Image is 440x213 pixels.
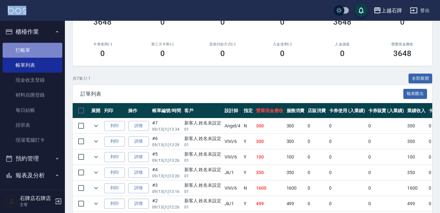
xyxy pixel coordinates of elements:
a: 詳情 [128,183,149,193]
h3: 3648 [333,18,351,27]
button: expand row [91,152,101,162]
td: Y [242,149,254,165]
h3: 0 [280,49,285,58]
td: 0 [367,181,406,196]
span: 訂單列表 [80,91,403,97]
td: 300 [285,134,306,149]
td: N [242,181,254,196]
td: 499 [254,196,285,211]
p: 09/13 (六) 13:29 [152,142,181,148]
th: 店販消費 [306,103,327,118]
button: expand row [91,168,101,177]
p: 01 [184,158,222,163]
a: 詳情 [128,121,149,131]
td: 0 [367,134,406,149]
td: 350 [406,165,427,180]
a: 詳情 [128,199,149,209]
button: 預約管理 [3,150,62,167]
th: 帳單編號/時間 [151,103,183,118]
button: save [355,4,368,17]
button: 櫃檯作業 [3,23,62,40]
a: 詳情 [128,152,149,162]
h3: 0 [220,49,225,58]
h3: 0 [160,49,165,58]
h3: 0 [220,18,225,27]
th: 操作 [127,103,151,118]
p: 共 7 筆, 1 / 1 [73,76,91,81]
td: 100 [285,149,306,165]
td: 0 [306,165,327,180]
td: 0 [306,118,327,134]
p: 01 [184,189,222,195]
h5: 石牌店石牌店 [20,195,53,202]
h3: 0 [280,18,285,27]
th: 服務消費 [285,103,306,118]
td: 350 [285,165,306,180]
td: #7 [151,118,183,134]
td: 300 [406,134,427,149]
img: Logo [8,6,26,14]
td: 0 [327,134,367,149]
td: 100 [406,149,427,165]
button: 列印 [104,199,125,209]
td: 1600 [254,181,285,196]
th: 業績收入 [406,103,427,118]
td: #5 [151,149,183,165]
td: 100 [254,149,285,165]
td: 1600 [406,181,427,196]
td: N [242,118,254,134]
td: 300 [254,118,285,134]
td: ViVi /6 [223,134,242,149]
td: 0 [327,196,367,211]
h3: 0 [160,18,165,27]
button: 上越石牌 [371,4,405,17]
a: 打帳單 [3,43,62,58]
th: 卡券販賣 (入業績) [367,103,406,118]
h2: 入金儲值 [320,42,365,46]
button: expand row [91,136,101,146]
div: 新客人 姓名未設定 [184,135,222,142]
td: 0 [306,196,327,211]
th: 指定 [242,103,254,118]
td: 0 [367,165,406,180]
td: 499 [406,196,427,211]
a: 報表匯出 [403,90,427,97]
p: 09/13 (六) 13:26 [152,158,181,163]
td: ViVi /6 [223,181,242,196]
td: 300 [285,118,306,134]
p: 09/13 (六) 12:26 [152,204,181,210]
h3: 0 [400,18,405,27]
th: 客戶 [183,103,223,118]
h3: 3648 [393,49,411,58]
th: 設計師 [223,103,242,118]
td: 0 [367,118,406,134]
img: Person [5,195,18,208]
td: 0 [367,196,406,211]
p: 主管 [20,202,53,207]
button: expand row [91,183,101,193]
button: expand row [91,199,101,208]
h2: 入金使用(-) [260,42,305,46]
p: 01 [184,204,222,210]
h3: 0 [100,49,105,58]
div: 新客人 姓名未設定 [184,197,222,204]
div: 新客人 姓名未設定 [184,166,222,173]
button: 登出 [407,5,432,17]
td: 1600 [285,181,306,196]
a: 排班表 [3,118,62,133]
td: Angel /4 [223,118,242,134]
button: 列印 [104,152,125,162]
td: 350 [254,165,285,180]
td: Y [242,196,254,211]
p: 01 [184,173,222,179]
td: Y [242,134,254,149]
p: 09/13 (六) 13:20 [152,173,181,179]
button: 列印 [104,121,125,131]
button: 列印 [104,183,125,193]
a: 現金收支登錄 [3,73,62,88]
p: 01 [184,126,222,132]
td: 499 [285,196,306,211]
td: 0 [327,181,367,196]
a: 帳單列表 [3,58,62,73]
td: 0 [306,149,327,165]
